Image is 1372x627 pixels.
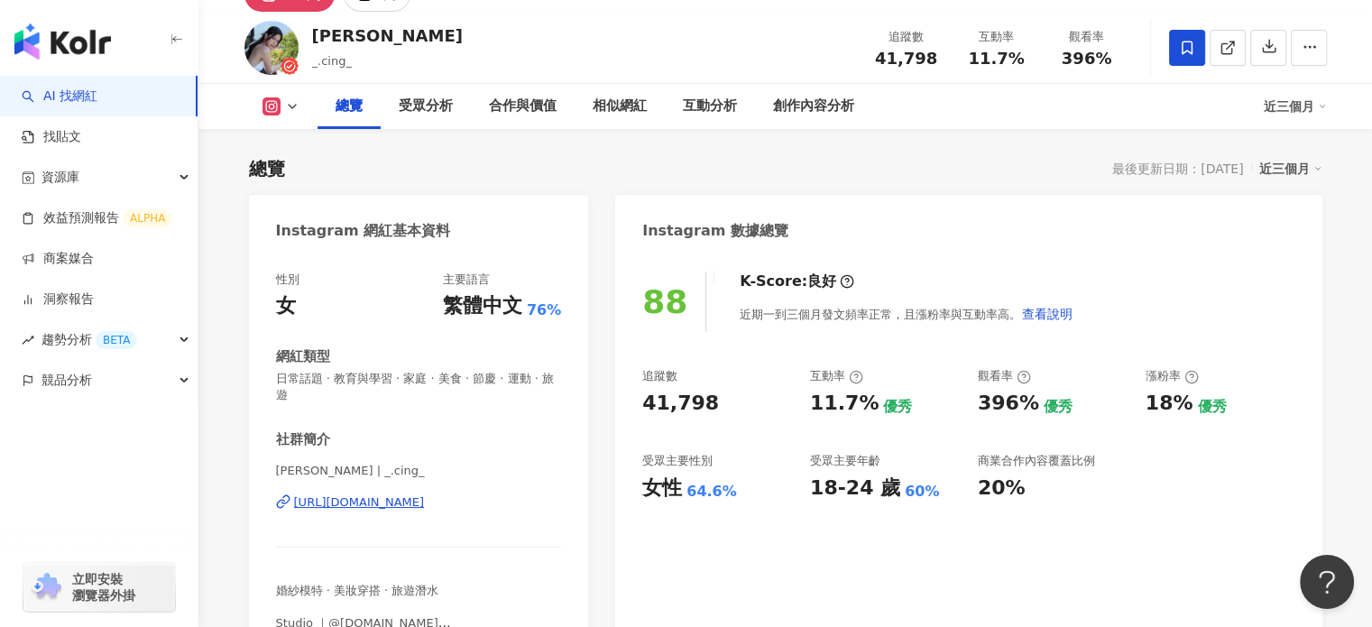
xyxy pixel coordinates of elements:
div: 互動率 [810,368,863,384]
div: 觀看率 [978,368,1031,384]
div: 相似網紅 [593,96,647,117]
div: 社群簡介 [276,430,330,449]
img: KOL Avatar [244,21,299,75]
span: 41,798 [875,49,937,68]
span: 資源庫 [41,157,79,198]
div: 性別 [276,272,299,288]
div: 396% [978,390,1039,418]
div: 追蹤數 [872,28,941,46]
span: 76% [527,300,561,320]
div: 漲粉率 [1146,368,1199,384]
a: 商案媒合 [22,250,94,268]
div: 網紅類型 [276,347,330,366]
div: 優秀 [1197,397,1226,417]
span: 日常話題 · 教育與學習 · 家庭 · 美食 · 節慶 · 運動 · 旅遊 [276,371,562,403]
div: 追蹤數 [642,368,677,384]
div: [URL][DOMAIN_NAME] [294,494,425,511]
div: 41,798 [642,390,719,418]
iframe: Help Scout Beacon - Open [1300,555,1354,609]
div: [PERSON_NAME] [312,24,463,47]
span: 396% [1062,50,1112,68]
div: 近三個月 [1264,92,1327,121]
div: 女 [276,292,296,320]
a: searchAI 找網紅 [22,88,97,106]
div: Instagram 數據總覽 [642,221,788,241]
div: 88 [642,283,687,320]
div: 64.6% [686,482,737,502]
div: 受眾主要性別 [642,453,713,469]
a: 洞察報告 [22,290,94,309]
button: 查看說明 [1021,296,1073,332]
div: BETA [96,331,137,349]
a: 效益預測報告ALPHA [22,209,172,227]
div: 良好 [807,272,836,291]
div: 互動率 [962,28,1031,46]
span: rise [22,334,34,346]
div: 最後更新日期：[DATE] [1112,161,1243,176]
span: 11.7% [968,50,1024,68]
span: 立即安裝 瀏覽器外掛 [72,571,135,604]
div: 11.7% [810,390,879,418]
div: 創作內容分析 [773,96,854,117]
span: 趨勢分析 [41,319,137,360]
div: 18-24 歲 [810,475,900,503]
a: 找貼文 [22,128,81,146]
div: 優秀 [883,397,912,417]
div: 近三個月 [1259,157,1322,180]
div: 20% [978,475,1026,503]
div: Instagram 網紅基本資料 [276,221,451,241]
a: [URL][DOMAIN_NAME] [276,494,562,511]
div: 主要語言 [443,272,490,288]
span: _.cing_ [312,54,352,68]
div: 受眾主要年齡 [810,453,880,469]
div: 優秀 [1044,397,1073,417]
div: 互動分析 [683,96,737,117]
span: 競品分析 [41,360,92,401]
div: 觀看率 [1053,28,1121,46]
span: 查看說明 [1022,307,1073,321]
div: 合作與價值 [489,96,557,117]
span: [PERSON_NAME] | _.cing_ [276,463,562,479]
a: chrome extension立即安裝 瀏覽器外掛 [23,563,175,612]
div: 總覽 [336,96,363,117]
div: 繁體中文 [443,292,522,320]
img: chrome extension [29,573,64,602]
div: 18% [1146,390,1193,418]
div: 60% [905,482,939,502]
div: 女性 [642,475,682,503]
div: 商業合作內容覆蓋比例 [978,453,1095,469]
div: 總覽 [249,156,285,181]
div: K-Score : [740,272,854,291]
img: logo [14,23,111,60]
div: 受眾分析 [399,96,453,117]
div: 近期一到三個月發文頻率正常，且漲粉率與互動率高。 [740,296,1073,332]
